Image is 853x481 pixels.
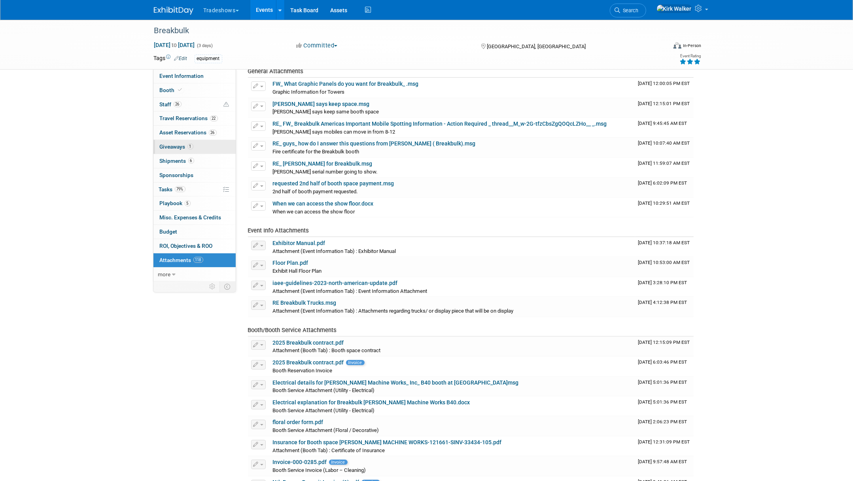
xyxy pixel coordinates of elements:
[273,467,366,473] span: Booth Service Invoice (Labor – Cleaning)
[153,268,236,281] a: more
[153,98,236,111] a: Staff26
[620,41,702,53] div: Event Format
[638,101,690,106] span: Upload Timestamp
[248,68,304,75] span: General Attachments
[635,277,694,297] td: Upload Timestamp
[635,357,694,376] td: Upload Timestamp
[638,121,687,126] span: Upload Timestamp
[273,359,344,366] a: 2025 Breakbulk contract.pdf
[273,200,374,207] a: When we can access the show floor.docx
[635,98,694,118] td: Upload Timestamp
[153,253,236,267] a: Attachments118
[638,399,687,405] span: Upload Timestamp
[683,43,701,49] div: In-Person
[248,326,337,334] span: Booth/Booth Service Attachments
[160,143,193,150] span: Giveaways
[673,42,681,49] img: Format-Inperson.png
[638,240,690,245] span: Upload Timestamp
[153,225,236,239] a: Budget
[273,407,375,413] span: Booth Service Attachment (Utility - Electrical)
[273,121,607,127] a: RE_ FW_ Breakbulk Americas Important Mobile Spotting Information - Action Required _ thread__M_w-...
[638,439,690,445] span: Upload Timestamp
[635,118,694,138] td: Upload Timestamp
[273,81,419,87] a: FW_ What Graphic Panels do you want for Breakbulk_ .msg
[635,158,694,177] td: Upload Timestamp
[188,158,194,164] span: 6
[635,416,694,436] td: Upload Timestamp
[153,126,236,140] a: Asset Reservations26
[638,340,690,345] span: Upload Timestamp
[635,297,694,317] td: Upload Timestamp
[638,459,687,464] span: Upload Timestamp
[273,149,359,155] span: Fire certificate for the Breakbulk booth
[635,436,694,456] td: Upload Timestamp
[638,359,687,365] span: Upload Timestamp
[273,308,514,314] span: Attachment (Event Information Tab) : Attachments regarding trucks/ or display piece that will be ...
[273,129,395,135] span: [PERSON_NAME] says mobiles can move in from 8-12
[293,41,340,50] button: Committed
[487,43,586,49] span: [GEOGRAPHIC_DATA], [GEOGRAPHIC_DATA]
[638,180,687,186] span: Upload Timestamp
[273,248,396,254] span: Attachment (Event Information Tab) : Exhibitor Manual
[635,456,694,476] td: Upload Timestamp
[248,227,309,234] span: Event Info Attachments
[635,377,694,396] td: Upload Timestamp
[273,419,323,425] a: floral order form.pdf
[638,280,687,285] span: Upload Timestamp
[638,200,690,206] span: Upload Timestamp
[160,243,213,249] span: ROI, Objectives & ROO
[158,271,171,277] span: more
[635,337,694,357] td: Upload Timestamp
[273,268,322,274] span: Exhibit Hall Floor Plan
[171,42,178,48] span: to
[638,140,690,146] span: Upload Timestamp
[151,24,655,38] div: Breakbulk
[187,143,193,149] span: 1
[273,109,379,115] span: [PERSON_NAME] says keep same booth space
[160,172,194,178] span: Sponsorships
[160,257,203,263] span: Attachments
[210,115,218,121] span: 22
[635,177,694,197] td: Upload Timestamp
[610,4,646,17] a: Search
[153,140,236,154] a: Giveaways1
[175,186,185,192] span: 79%
[273,459,327,465] a: Invoice-000-0285.pdf
[638,379,687,385] span: Upload Timestamp
[195,55,222,63] div: equipment
[160,129,217,136] span: Asset Reservations
[273,368,333,373] span: Booth Reservation Invoice
[273,209,355,215] span: When we can access the show floor
[273,160,373,167] a: RE_ [PERSON_NAME] for Breakbulk.msg
[154,7,193,15] img: ExhibitDay
[638,81,690,86] span: Upload Timestamp
[273,379,519,386] a: Electrical details for [PERSON_NAME] Machine Works_ Inc_ B40 booth at [GEOGRAPHIC_DATA]msg
[174,101,182,107] span: 26
[185,200,191,206] span: 5
[160,115,218,121] span: Travel Reservations
[635,78,694,98] td: Upload Timestamp
[178,88,182,92] i: Booth reservation complete
[193,257,203,263] span: 118
[160,228,178,235] span: Budget
[153,239,236,253] a: ROI, Objectives & ROO
[679,54,701,58] div: Event Rating
[153,69,236,83] a: Event Information
[206,281,220,292] td: Personalize Event Tab Strip
[224,101,229,108] span: Potential Scheduling Conflict -- at least one attendee is tagged in another overlapping event.
[329,460,348,465] span: Invoice
[160,73,204,79] span: Event Information
[635,237,694,257] td: Upload Timestamp
[273,189,358,194] span: 2nd half of booth payment requested.
[273,387,375,393] span: Booth Service Attachment (Utility - Electrical)
[273,280,398,286] a: iaee-guidelines-2023-north-american-update.pdf
[159,186,185,192] span: Tasks
[273,347,381,353] span: Attachment (Booth Tab) : Booth space contract
[160,200,191,206] span: Playbook
[160,87,184,93] span: Booth
[273,180,394,187] a: requested 2nd half of booth space payment.msg
[209,130,217,136] span: 26
[153,111,236,125] a: Travel Reservations22
[273,101,370,107] a: [PERSON_NAME] says keep space.msg
[197,43,213,48] span: (3 days)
